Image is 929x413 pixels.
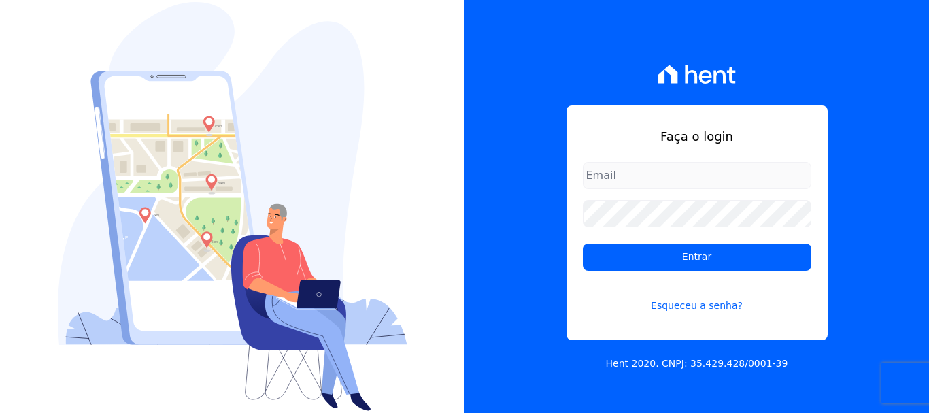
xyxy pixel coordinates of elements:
[583,127,811,146] h1: Faça o login
[583,162,811,189] input: Email
[583,282,811,313] a: Esqueceu a senha?
[606,357,788,371] p: Hent 2020. CNPJ: 35.429.428/0001-39
[583,244,811,271] input: Entrar
[58,2,407,411] img: Login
